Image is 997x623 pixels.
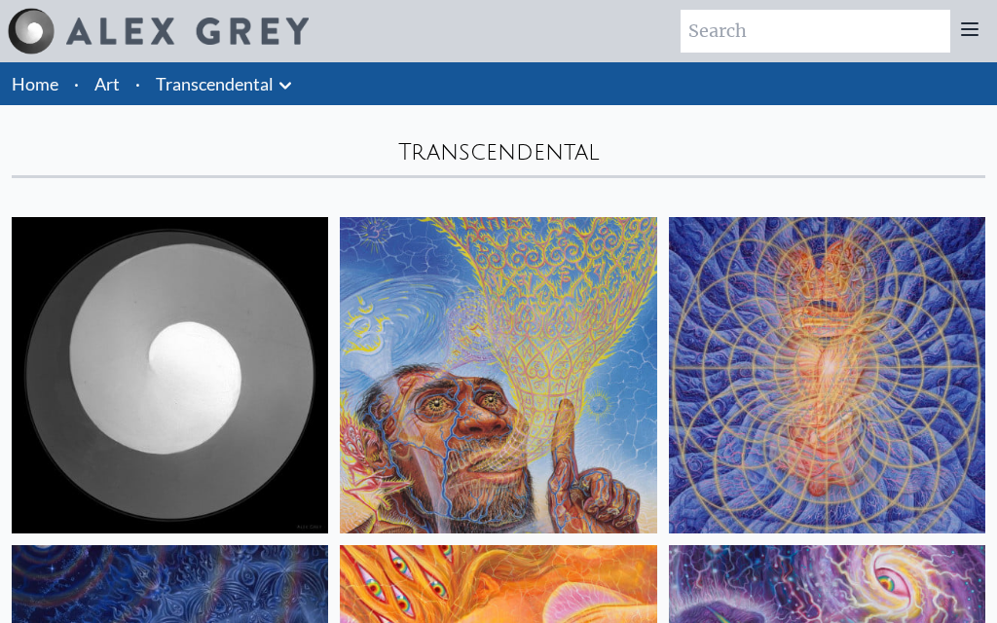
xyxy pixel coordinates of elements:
[94,70,120,97] a: Art
[681,10,950,53] input: Search
[12,73,58,94] a: Home
[12,136,985,167] div: Transcendental
[66,62,87,105] li: ·
[156,70,274,97] a: Transcendental
[12,217,328,533] img: Polar Unity Spiral, 1975, Alex Grey
[128,62,148,105] li: ·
